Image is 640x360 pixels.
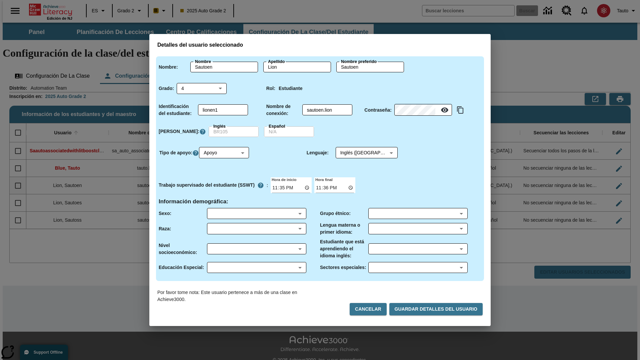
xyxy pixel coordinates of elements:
p: Lengua materna o primer idioma : [320,222,368,236]
p: Grado : [159,85,174,92]
button: Guardar detalles del usuario [389,303,483,315]
a: Haga clic aquí para saber más sobre Nivel Lexile, Se abrirá en una pestaña nueva. [199,128,206,135]
button: Copiar texto al portapapeles [455,104,466,116]
div: : [159,179,268,191]
p: Trabajo supervisado del estudiante (SSWT) [159,182,255,189]
p: Grupo étnico : [320,210,351,217]
div: Tipo de apoyo [199,147,249,158]
label: Español [269,123,285,129]
p: Contraseña : [364,107,392,114]
p: Raza : [159,225,171,232]
p: Nombre : [159,64,178,71]
label: Nombre [195,59,211,65]
p: Nivel socioeconómico : [159,242,207,256]
div: Lenguaje [336,147,398,158]
button: El Tiempo Supervisado de Trabajo Estudiantil es el período durante el cual los estudiantes pueden... [255,179,267,191]
p: [PERSON_NAME] : [159,128,199,135]
div: Contraseña [394,105,452,116]
p: Nombre de conexión : [266,103,300,117]
label: Inglés [213,123,226,129]
div: Identificación del estudiante [198,105,248,115]
p: Lenguaje : [307,149,329,156]
label: Apellido [268,59,285,65]
div: Apoyo [199,147,249,158]
button: Cancelar [350,303,387,315]
button: Mostrarla Contraseña [438,103,451,117]
p: Sexo : [159,210,171,217]
p: Educación Especial : [159,264,204,271]
label: Nombre preferido [341,59,377,65]
div: Nombre de conexión [302,105,352,115]
button: Haga clic aquí para saber más sobre Tipo de apoyo [192,149,199,156]
label: Hora final [314,177,333,182]
div: Inglés ([GEOGRAPHIC_DATA].) [336,147,398,158]
p: Rol : [266,85,275,92]
p: Sectores especiales : [320,264,366,271]
p: Tipo de apoyo : [159,149,192,156]
h4: Información demográfica : [159,198,228,205]
p: Por favor tome nota: Este usuario pertenece a más de una clase en Achieve3000. [157,289,320,303]
label: Hora de inicio [271,177,296,182]
div: Grado [177,83,227,94]
p: Estudiante que está aprendiendo el idioma inglés : [320,238,368,259]
h3: Detalles del usuario seleccionado [157,42,483,48]
p: Estudiante [279,85,303,92]
div: 4 [177,83,227,94]
p: Identificación del estudiante : [159,103,195,117]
